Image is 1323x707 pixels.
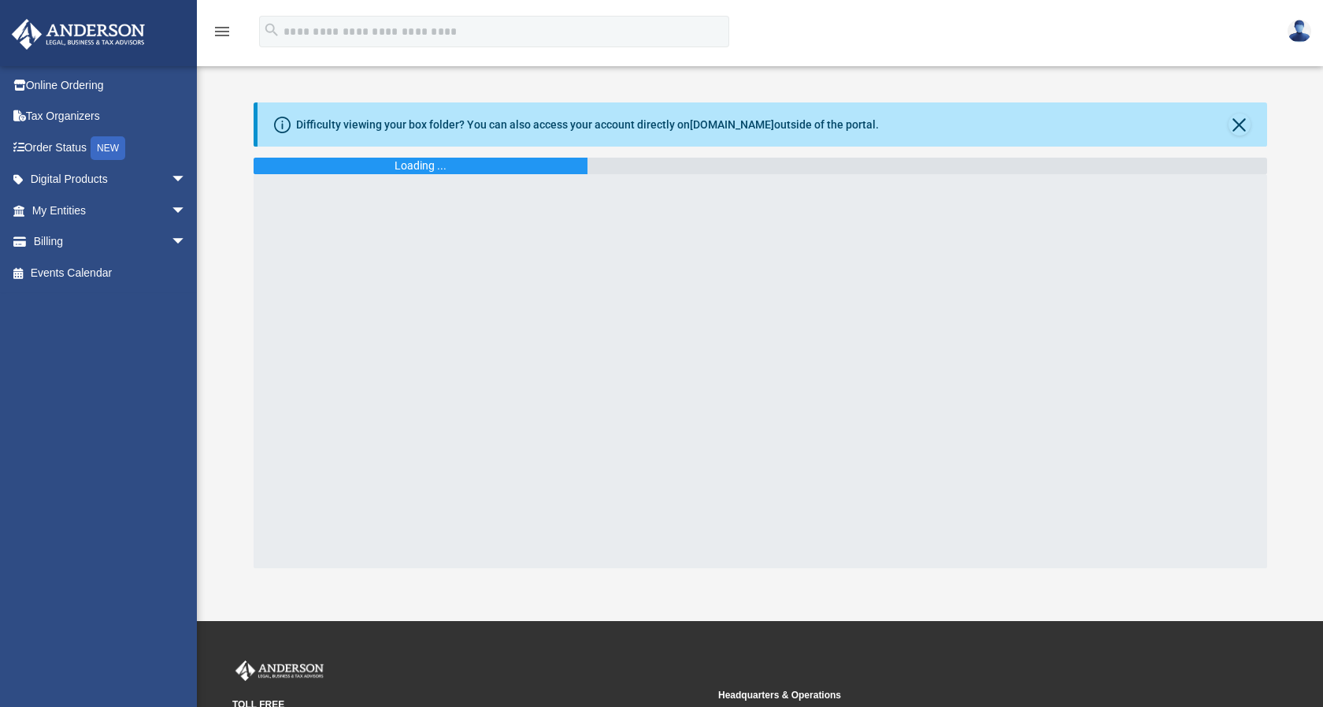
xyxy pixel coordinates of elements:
img: User Pic [1288,20,1311,43]
small: Headquarters & Operations [718,688,1193,702]
a: menu [213,30,232,41]
img: Anderson Advisors Platinum Portal [7,19,150,50]
a: Digital Productsarrow_drop_down [11,164,210,195]
span: arrow_drop_down [171,164,202,196]
div: Difficulty viewing your box folder? You can also access your account directly on outside of the p... [296,117,879,133]
i: search [263,21,280,39]
button: Close [1228,113,1251,136]
span: arrow_drop_down [171,226,202,259]
a: My Entitiesarrow_drop_down [11,195,210,226]
i: menu [213,22,232,41]
a: [DOMAIN_NAME] [690,118,774,131]
img: Anderson Advisors Platinum Portal [232,660,327,681]
a: Online Ordering [11,69,210,101]
a: Order StatusNEW [11,132,210,164]
a: Events Calendar [11,257,210,288]
div: NEW [91,136,125,160]
div: Loading ... [395,158,447,174]
a: Billingarrow_drop_down [11,226,210,258]
a: Tax Organizers [11,101,210,132]
span: arrow_drop_down [171,195,202,227]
